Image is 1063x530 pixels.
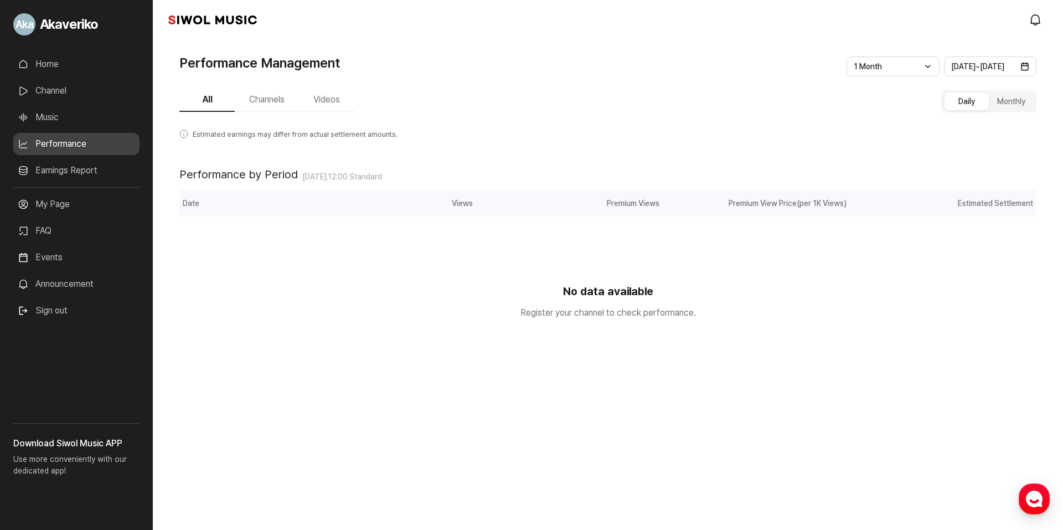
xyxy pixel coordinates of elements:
[235,89,299,112] button: Channels
[854,62,882,71] span: 1 Month
[164,368,191,377] span: Settings
[40,14,98,34] span: Akaveriko
[989,92,1033,110] button: Monthly
[179,306,1036,320] p: Register your channel to check performance.
[179,283,1036,300] strong: No data available
[179,190,1036,217] div: performance of period
[13,246,140,269] a: Events
[13,450,140,486] p: Use more conveniently with our dedicated app!
[179,121,1036,141] p: Estimated earnings may differ from actual settlement amounts.
[179,168,298,181] h2: Performance by Period
[73,351,143,379] a: Messages
[179,190,289,217] th: Date
[1025,9,1047,31] a: modal.notifications
[476,190,663,217] th: Premium Views
[13,106,140,128] a: Music
[143,351,213,379] a: Settings
[299,89,354,112] button: Videos
[179,53,340,73] h1: Performance Management
[3,351,73,379] a: Home
[13,159,140,182] a: Earnings Report
[179,89,235,112] button: All
[951,62,1004,71] span: [DATE] ~ [DATE]
[663,190,849,217] th: Premium View Price (per 1K Views)
[13,220,140,242] a: FAQ
[13,9,140,40] a: Go to My Profile
[13,300,72,322] button: Sign out
[302,172,382,182] span: [DATE] . 12:00 Standard
[92,368,125,377] span: Messages
[850,190,1037,217] th: Estimated Settlement
[13,437,140,450] h3: Download Siwol Music APP
[945,92,989,110] button: Daily
[13,273,140,295] a: Announcement
[944,56,1037,76] button: [DATE]~[DATE]
[289,190,476,217] th: Views
[13,80,140,102] a: Channel
[13,193,140,215] a: My Page
[13,133,140,155] a: Performance
[13,53,140,75] a: Home
[28,368,48,377] span: Home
